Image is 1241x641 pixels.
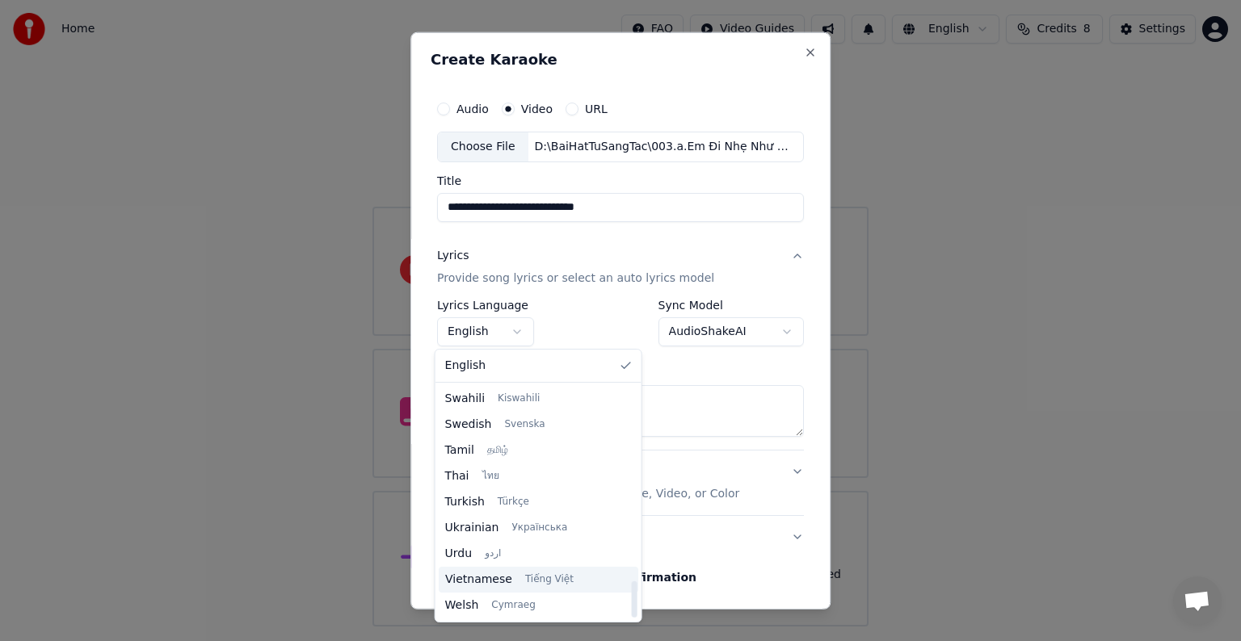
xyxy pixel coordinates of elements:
[445,494,485,510] span: Turkish
[491,599,535,612] span: Cymraeg
[485,547,501,560] span: اردو
[445,597,479,614] span: Welsh
[445,572,512,588] span: Vietnamese
[445,391,485,407] span: Swahili
[445,468,469,484] span: Thai
[445,520,499,536] span: Ukrainian
[498,496,529,509] span: Türkçe
[482,470,499,483] span: ไทย
[445,546,473,562] span: Urdu
[445,417,492,433] span: Swedish
[487,444,508,457] span: தமிழ்
[445,442,474,459] span: Tamil
[511,522,567,534] span: Українська
[498,392,540,405] span: Kiswahili
[505,418,545,431] span: Svenska
[524,573,573,586] span: Tiếng Việt
[445,358,486,374] span: English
